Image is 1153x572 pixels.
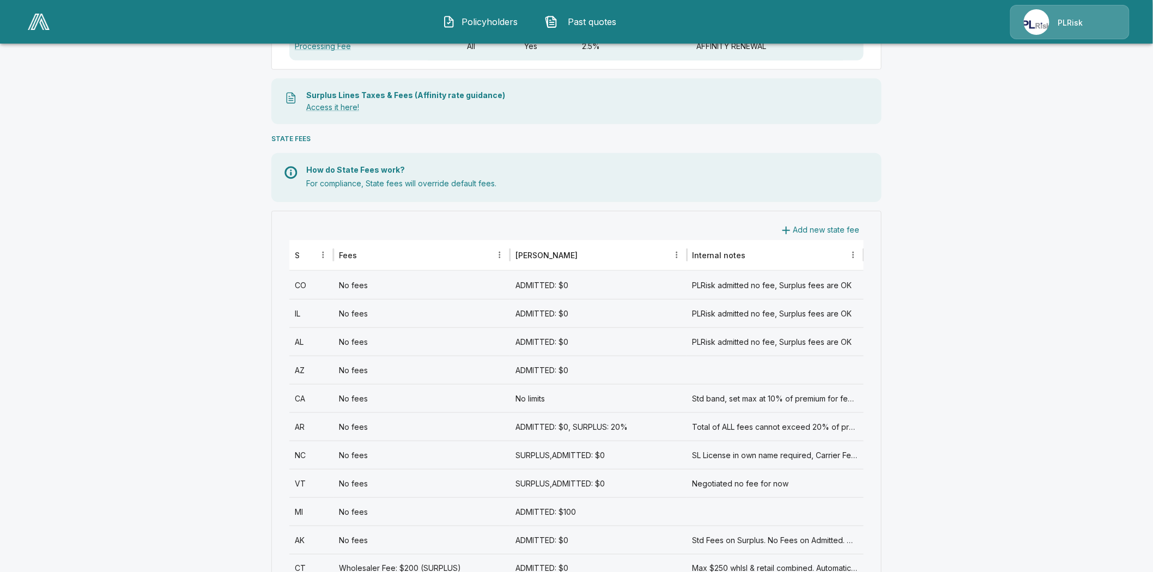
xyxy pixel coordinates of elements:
span: Policyholders [460,15,520,28]
div: CA [289,384,333,412]
button: Fees column menu [492,247,507,263]
div: SURPLUS,ADMITTED: $0 [510,469,687,497]
div: All [462,32,519,60]
p: PLRisk [1058,17,1083,28]
button: Past quotes IconPast quotes [537,8,630,36]
div: Negotiated no fee for now [687,469,864,497]
div: AL [289,327,333,356]
div: [PERSON_NAME] [515,251,578,260]
div: AK [289,526,333,554]
img: Past quotes Icon [545,15,558,28]
div: No fees [333,356,510,384]
div: ADMITTED: $0 [510,526,687,554]
div: NC [289,441,333,469]
div: PLRisk admitted no fee, Surplus fees are OK [687,327,864,356]
button: Sort [358,247,373,263]
button: Sort [300,247,315,263]
span: Past quotes [562,15,622,28]
div: No fees [333,384,510,412]
button: Add new state fee [775,220,864,240]
div: PLRisk admitted no fee, Surplus fees are OK [687,271,864,299]
div: No limits [510,384,687,412]
div: CO [289,271,333,299]
div: No fees [333,412,510,441]
div: IL [289,299,333,327]
a: Access it here! [306,102,359,112]
div: 2.5% [576,32,691,60]
div: Total of ALL fees cannot exceed 20% of premium [687,412,864,441]
h6: STATE FEES [271,133,311,144]
div: SURPLUS,ADMITTED: $0 [510,441,687,469]
img: Taxes File Icon [284,92,298,105]
div: No fees [333,441,510,469]
div: No fees [333,526,510,554]
div: No fees [333,327,510,356]
div: AR [289,412,333,441]
div: ADMITTED: $0 [510,299,687,327]
div: State [295,251,299,260]
div: ADMITTED: $0 [510,327,687,356]
img: Info Icon [284,166,298,179]
div: Yes [519,32,576,60]
div: Internal notes [693,251,746,260]
div: MI [289,497,333,526]
div: SL License in own name required, Carrier Fees must be on dec to be taxable [687,441,864,469]
button: Sort [579,247,594,263]
div: No fees [333,299,510,327]
div: AFFINITY RENEWAL [691,32,806,60]
img: Policyholders Icon [442,15,456,28]
button: Max Fee column menu [669,247,684,263]
img: Agency Icon [1024,9,1049,35]
div: Std band, set max at 10% of premium for fees (other than carrier) [687,384,864,412]
img: AA Logo [28,14,50,30]
div: ADMITTED: $0 [510,271,687,299]
div: Std Fees on Surplus. No Fees on Admitted. Commissions received must be disclosed on any quote [687,526,864,554]
div: ADMITTED: $0 [510,356,687,384]
div: No fees [333,497,510,526]
button: Policyholders IconPolicyholders [434,8,528,36]
div: No fees [333,271,510,299]
p: For compliance, State fees will override default fees. [306,178,869,189]
div: ADMITTED: $0, SURPLUS: 20% [510,412,687,441]
div: ADMITTED: $100 [510,497,687,526]
p: How do State Fees work? [306,166,869,174]
a: Processing Fee [295,41,351,51]
button: State column menu [315,247,331,263]
a: Agency IconPLRisk [1010,5,1130,39]
div: VT [289,469,333,497]
button: Internal notes column menu [846,247,861,263]
p: Surplus Lines Taxes & Fees (Affinity rate guidance) [306,92,869,99]
button: Sort [747,247,762,263]
div: No fees [333,469,510,497]
div: PLRisk admitted no fee, Surplus fees are OK [687,299,864,327]
div: AZ [289,356,333,384]
div: Fees [339,251,357,260]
